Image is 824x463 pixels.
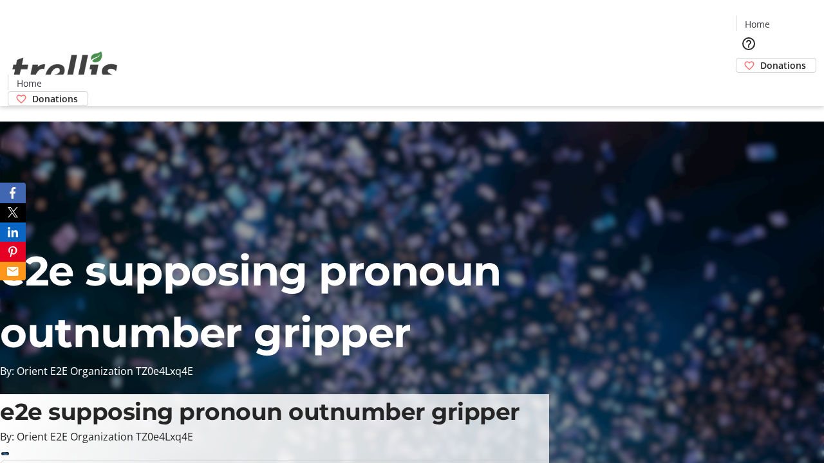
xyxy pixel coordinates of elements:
[32,92,78,105] span: Donations
[745,17,770,31] span: Home
[736,17,778,31] a: Home
[736,31,762,57] button: Help
[8,77,50,90] a: Home
[736,58,816,73] a: Donations
[736,73,762,98] button: Cart
[8,37,122,102] img: Orient E2E Organization TZ0e4Lxq4E's Logo
[8,91,88,106] a: Donations
[760,59,806,72] span: Donations
[17,77,42,90] span: Home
